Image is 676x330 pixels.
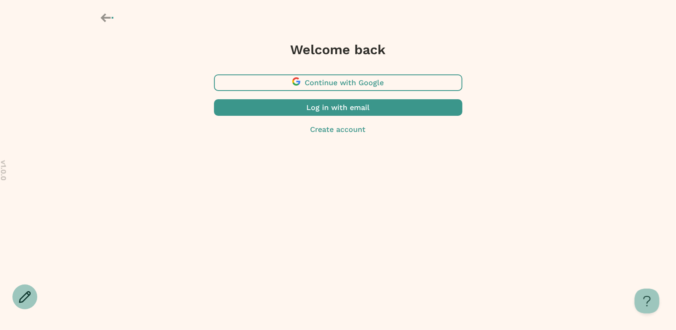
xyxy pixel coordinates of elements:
[214,41,462,58] h3: Welcome back
[214,99,462,116] button: Log in with email
[214,124,462,135] button: Create account
[214,74,462,91] button: Continue with Google
[635,289,659,313] iframe: Help Scout Beacon - Open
